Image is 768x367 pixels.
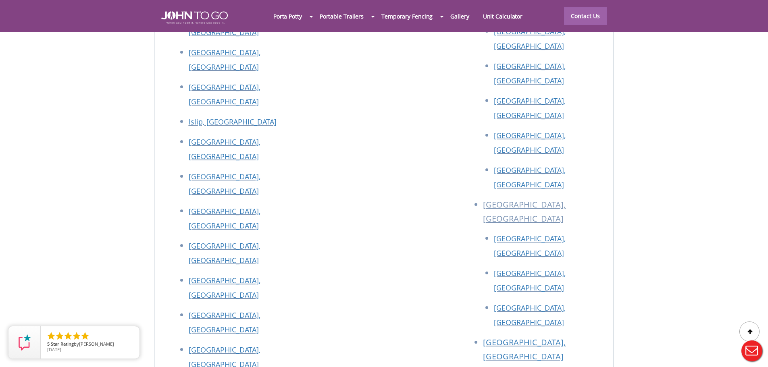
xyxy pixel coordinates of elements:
[51,341,74,347] span: Star Rating
[55,331,65,341] li: 
[80,331,90,341] li: 
[189,241,260,265] a: [GEOGRAPHIC_DATA], [GEOGRAPHIC_DATA]
[494,268,566,292] a: [GEOGRAPHIC_DATA], [GEOGRAPHIC_DATA]
[189,276,260,300] a: [GEOGRAPHIC_DATA], [GEOGRAPHIC_DATA]
[494,27,566,51] a: [GEOGRAPHIC_DATA], [GEOGRAPHIC_DATA]
[79,341,114,347] span: [PERSON_NAME]
[72,331,81,341] li: 
[494,131,566,155] a: [GEOGRAPHIC_DATA], [GEOGRAPHIC_DATA]
[189,82,260,106] a: [GEOGRAPHIC_DATA], [GEOGRAPHIC_DATA]
[47,346,61,352] span: [DATE]
[266,8,309,25] a: Porta Potty
[17,334,33,350] img: Review Rating
[443,8,476,25] a: Gallery
[189,48,260,72] a: [GEOGRAPHIC_DATA], [GEOGRAPHIC_DATA]
[161,11,228,24] img: JOHN to go
[189,13,260,37] a: [GEOGRAPHIC_DATA], [GEOGRAPHIC_DATA]
[189,172,260,196] a: [GEOGRAPHIC_DATA], [GEOGRAPHIC_DATA]
[494,96,566,120] a: [GEOGRAPHIC_DATA], [GEOGRAPHIC_DATA]
[483,337,566,362] a: [GEOGRAPHIC_DATA], [GEOGRAPHIC_DATA]
[483,197,605,231] li: [GEOGRAPHIC_DATA], [GEOGRAPHIC_DATA]
[47,341,50,347] span: 5
[189,137,260,161] a: [GEOGRAPHIC_DATA], [GEOGRAPHIC_DATA]
[189,117,277,126] a: Islip, [GEOGRAPHIC_DATA]
[494,303,566,327] a: [GEOGRAPHIC_DATA], [GEOGRAPHIC_DATA]
[313,8,370,25] a: Portable Trailers
[494,61,566,85] a: [GEOGRAPHIC_DATA], [GEOGRAPHIC_DATA]
[63,331,73,341] li: 
[189,310,260,334] a: [GEOGRAPHIC_DATA], [GEOGRAPHIC_DATA]
[375,8,439,25] a: Temporary Fencing
[476,8,530,25] a: Unit Calculator
[46,331,56,341] li: 
[189,206,260,230] a: [GEOGRAPHIC_DATA], [GEOGRAPHIC_DATA]
[494,234,566,258] a: [GEOGRAPHIC_DATA], [GEOGRAPHIC_DATA]
[494,165,566,189] a: [GEOGRAPHIC_DATA], [GEOGRAPHIC_DATA]
[47,342,133,347] span: by
[564,7,607,25] a: Contact Us
[736,335,768,367] button: Live Chat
